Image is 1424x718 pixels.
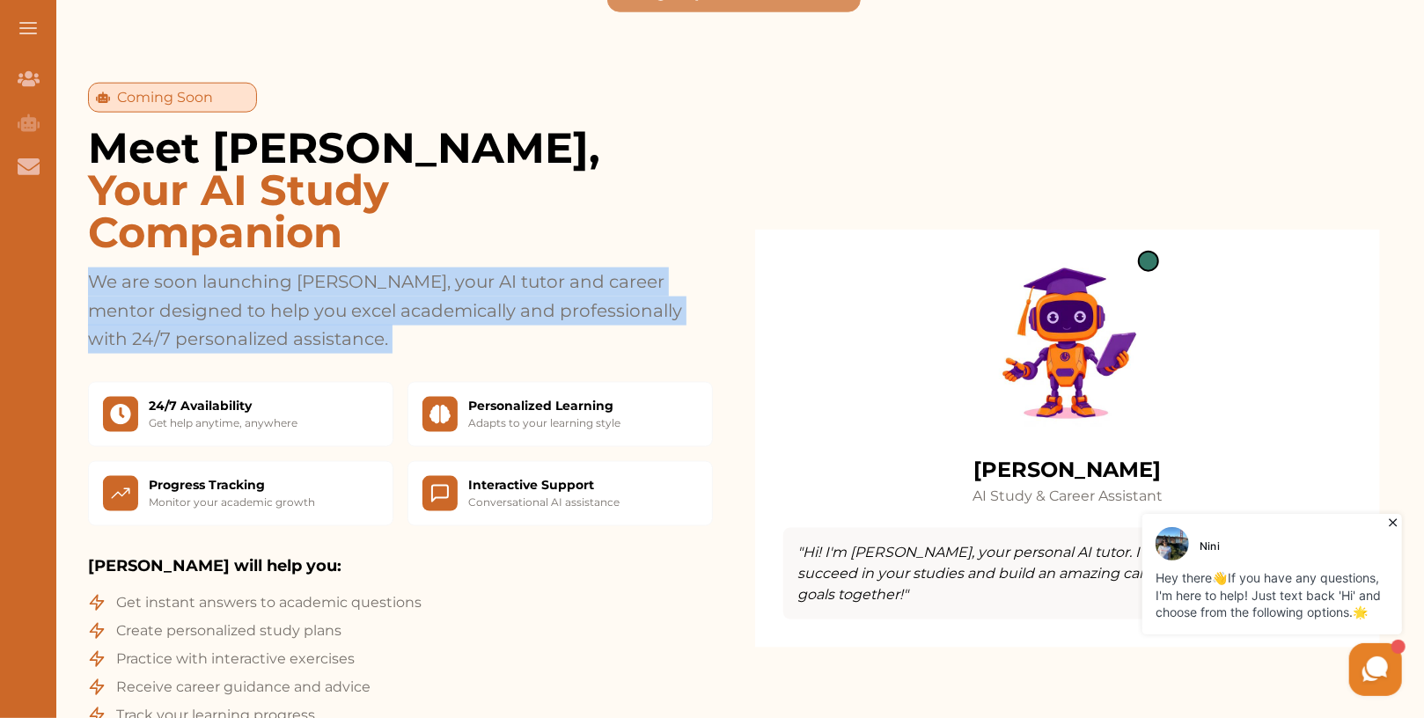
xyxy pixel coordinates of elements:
[468,397,620,415] h3: Personalized Learning
[116,677,371,698] span: Receive career guidance and advice
[468,476,620,495] h3: Interactive Support
[468,495,620,510] p: Conversational AI assistance
[88,169,713,253] span: Your AI Study Companion
[149,415,297,431] p: Get help anytime, anywhere
[88,267,713,354] p: We are soon launching [PERSON_NAME], your AI tutor and career mentor designed to help you excel a...
[116,648,355,670] span: Practice with interactive exercises
[88,83,257,113] div: Coming Soon
[88,554,713,578] h3: [PERSON_NAME] will help you:
[116,592,422,613] span: Get instant answers to academic questions
[797,542,1338,605] p: "Hi! I'm [PERSON_NAME], your personal AI tutor. I'm here to help you succeed in your studies and ...
[783,454,1352,486] h3: [PERSON_NAME]
[149,476,315,495] h3: Progress Tracking
[149,495,315,510] p: Monitor your academic growth
[149,397,297,415] h3: 24/7 Availability
[783,486,1352,507] p: AI Study & Career Assistant
[983,258,1152,427] img: Clara AI Assistant
[116,620,341,641] span: Create personalized study plans
[1002,509,1406,700] iframe: HelpCrunch
[88,127,713,253] h2: Meet [PERSON_NAME],
[468,415,620,431] p: Adapts to your learning style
